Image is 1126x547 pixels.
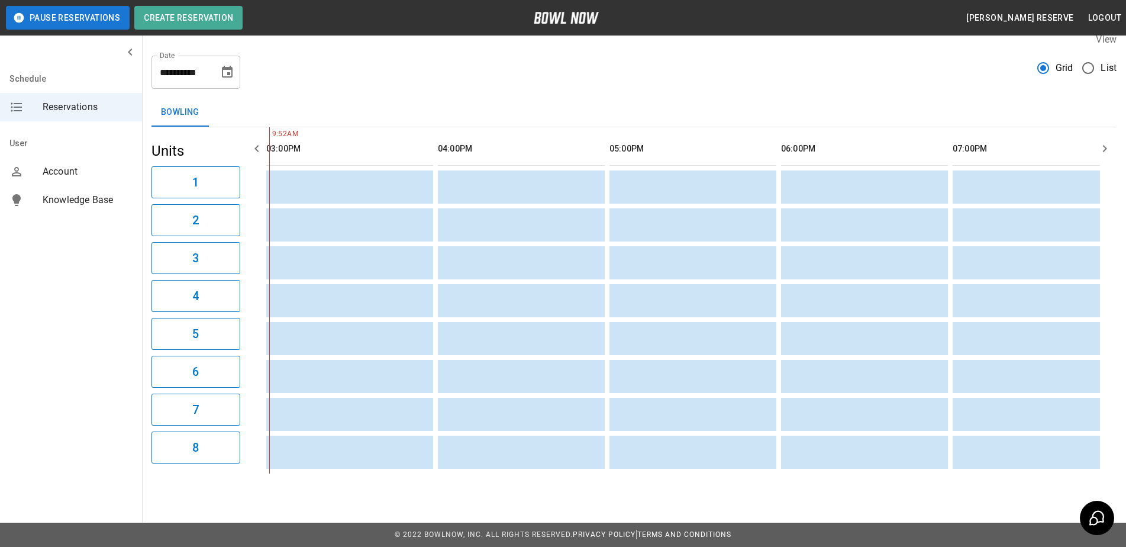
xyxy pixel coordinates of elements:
[192,400,199,419] h6: 7
[43,193,133,207] span: Knowledge Base
[962,7,1078,29] button: [PERSON_NAME] reserve
[43,165,133,179] span: Account
[151,318,240,350] button: 5
[151,242,240,274] button: 3
[573,530,635,539] a: Privacy Policy
[1096,34,1117,45] label: View
[192,324,199,343] h6: 5
[151,280,240,312] button: 4
[269,128,272,140] span: 9:52AM
[151,394,240,426] button: 7
[6,6,130,30] button: Pause Reservations
[151,356,240,388] button: 6
[151,166,240,198] button: 1
[192,287,199,305] h6: 4
[1083,7,1126,29] button: Logout
[151,432,240,464] button: 8
[192,249,199,268] h6: 3
[151,98,1117,127] div: inventory tabs
[192,438,199,457] h6: 8
[134,6,243,30] button: Create Reservation
[1101,61,1117,75] span: List
[192,173,199,192] h6: 1
[151,141,240,160] h5: Units
[192,211,199,230] h6: 2
[395,530,573,539] span: © 2022 BowlNow, Inc. All Rights Reserved.
[151,204,240,236] button: 2
[192,362,199,381] h6: 6
[1056,61,1073,75] span: Grid
[151,98,209,127] button: Bowling
[43,100,133,114] span: Reservations
[534,12,599,24] img: logo
[637,530,731,539] a: Terms and Conditions
[215,60,239,84] button: Choose date, selected date is Sep 9, 2025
